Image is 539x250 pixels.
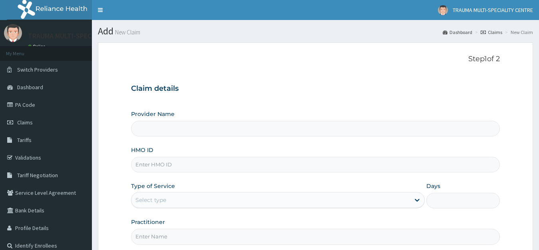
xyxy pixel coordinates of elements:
[438,5,448,15] img: User Image
[17,84,43,91] span: Dashboard
[17,172,58,179] span: Tariff Negotiation
[131,229,500,244] input: Enter Name
[503,29,533,36] li: New Claim
[131,146,153,154] label: HMO ID
[113,29,140,35] small: New Claim
[135,196,166,204] div: Select type
[453,6,533,14] span: TRAUMA MULTI-SPECIALITY CENTRE
[28,32,137,40] p: TRAUMA MULTI-SPECIALITY CENTRE
[17,66,58,73] span: Switch Providers
[131,157,500,172] input: Enter HMO ID
[131,218,165,226] label: Practitioner
[481,29,502,36] a: Claims
[17,136,32,144] span: Tariffs
[4,24,22,42] img: User Image
[17,119,33,126] span: Claims
[28,44,47,49] a: Online
[131,55,500,64] p: Step 1 of 2
[131,84,500,93] h3: Claim details
[131,110,175,118] label: Provider Name
[98,26,533,36] h1: Add
[131,182,175,190] label: Type of Service
[426,182,440,190] label: Days
[443,29,472,36] a: Dashboard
